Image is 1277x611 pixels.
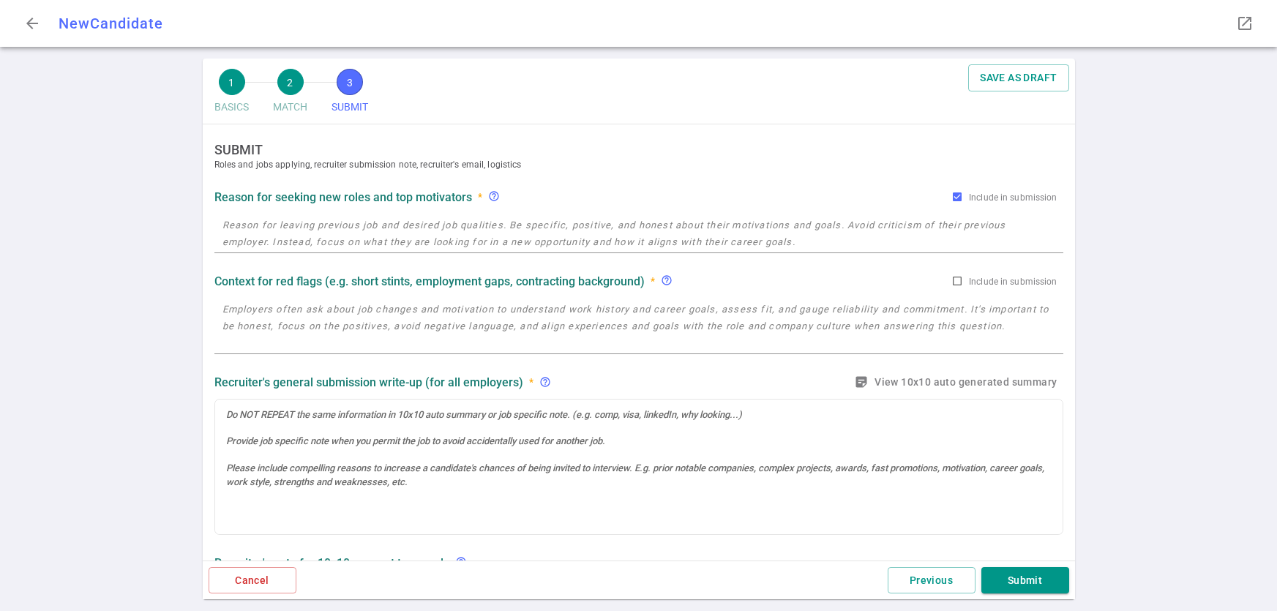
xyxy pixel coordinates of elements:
[854,375,869,389] i: sticky_note_2
[326,64,375,124] button: 3SUBMIT
[59,15,163,32] span: New Candidate
[888,567,975,594] button: Previous
[209,64,255,124] button: 1BASICS
[337,69,363,95] span: 3
[981,567,1069,594] button: Submit
[969,192,1057,203] span: Include in submission
[661,274,678,288] div: Employers often ask about job changes and motivation to understand work history and career goals,...
[968,64,1068,91] button: SAVE AS DRAFT
[214,190,472,204] strong: Reason for seeking new roles and top motivators
[277,69,304,95] span: 2
[969,277,1057,287] span: Include in submission
[214,556,449,570] strong: Recruiter's note for 10x10 account team only
[214,375,523,389] strong: Recruiter's general submission write-up (for all employers)
[219,69,245,95] span: 1
[1230,9,1259,38] button: Open LinkedIn as a popup
[273,95,308,119] span: MATCH
[488,190,500,202] i: help_outline
[23,15,41,32] span: arrow_back
[455,556,467,568] span: help_outline
[267,64,314,124] button: 2MATCH
[455,556,473,570] div: Not included in the initial submission. Share only if requested by employer
[851,369,1063,396] button: sticky_note_2View 10x10 auto generated summary
[214,142,1075,157] strong: SUBMIT
[539,376,551,388] span: help_outline
[214,95,250,119] span: BASICS
[488,190,500,204] div: Reason for leaving previous job and desired job qualities. Be specific, positive, and honest abou...
[1236,15,1254,32] span: launch
[18,9,47,38] button: Go back
[214,274,645,288] strong: Context for red flags (e.g. short stints, employment gaps, contracting background)
[332,95,369,119] span: SUBMIT
[214,157,1075,172] span: Roles and jobs applying, recruiter submission note, recruiter's email, logistics
[661,274,673,286] span: help_outline
[209,567,296,594] button: Cancel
